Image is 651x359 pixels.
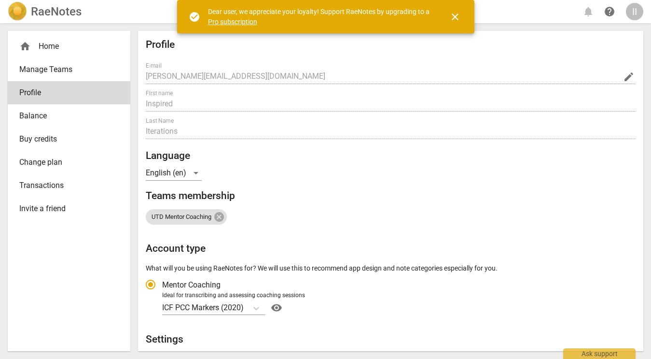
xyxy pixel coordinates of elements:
[146,150,636,162] h2: Language
[626,3,643,20] button: II
[8,81,130,104] a: Profile
[19,180,111,191] span: Transactions
[19,64,111,75] span: Manage Teams
[8,35,130,58] div: Home
[8,104,130,128] a: Balance
[146,333,636,345] h2: Settings
[19,110,111,122] span: Balance
[19,133,111,145] span: Buy credits
[19,41,31,52] span: home
[146,273,636,316] div: Account type
[146,39,636,51] h2: Profile
[146,263,636,273] p: What will you be using RaeNotes for? We will use this to recommend app design and note categories...
[162,279,221,290] span: Mentor Coaching
[19,203,111,215] span: Invite a friend
[601,3,618,20] a: Help
[8,128,130,151] a: Buy credits
[8,151,130,174] a: Change plan
[8,58,130,81] a: Manage Teams
[146,190,636,202] h2: Teams membership
[146,243,636,255] h2: Account type
[146,214,217,221] span: UTD Mentor Coaching
[8,2,27,21] img: Logo
[443,5,467,29] button: Close
[604,6,615,17] span: help
[146,165,202,181] div: English (en)
[146,90,173,96] label: First name
[189,11,200,23] span: check_circle
[623,71,635,83] span: edit
[563,348,636,359] div: Ask support
[31,5,82,18] h2: RaeNotes
[269,300,284,316] button: Help
[146,63,162,69] label: E-mail
[245,303,247,313] input: Ideal for transcribing and assessing coaching sessionsICF PCC Markers (2020)Help
[449,11,461,23] span: close
[8,174,130,197] a: Transactions
[162,291,633,300] div: Ideal for transcribing and assessing coaching sessions
[19,157,111,168] span: Change plan
[19,87,111,99] span: Profile
[208,7,432,27] div: Dear user, we appreciate your loyalty! Support RaeNotes by upgrading to a
[269,302,284,314] span: visibility
[208,18,257,26] a: Pro subscription
[146,118,174,124] label: Last Name
[8,2,82,21] a: LogoRaeNotes
[146,209,227,225] div: UTD Mentor Coaching
[265,300,284,316] a: Help
[622,70,636,84] button: Change Email
[19,41,111,52] div: Home
[162,302,244,313] p: ICF PCC Markers (2020)
[8,197,130,220] a: Invite a friend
